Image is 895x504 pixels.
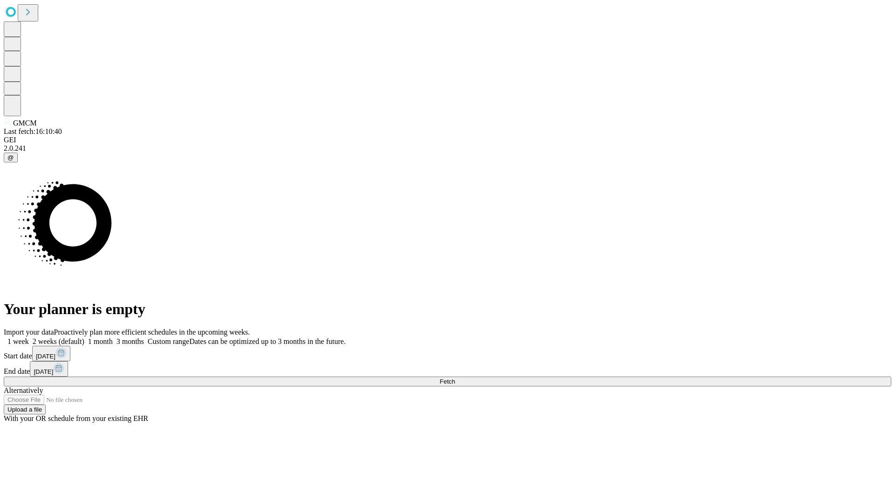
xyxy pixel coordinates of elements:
[4,301,891,318] h1: Your planner is empty
[7,337,29,345] span: 1 week
[32,346,70,361] button: [DATE]
[54,328,250,336] span: Proactively plan more efficient schedules in the upcoming weeks.
[30,361,68,377] button: [DATE]
[4,153,18,162] button: @
[4,136,891,144] div: GEI
[88,337,113,345] span: 1 month
[33,337,84,345] span: 2 weeks (default)
[4,405,46,414] button: Upload a file
[4,414,148,422] span: With your OR schedule from your existing EHR
[189,337,345,345] span: Dates can be optimized up to 3 months in the future.
[117,337,144,345] span: 3 months
[4,144,891,153] div: 2.0.241
[4,361,891,377] div: End date
[34,368,53,375] span: [DATE]
[4,127,62,135] span: Last fetch: 16:10:40
[4,386,43,394] span: Alternatively
[148,337,189,345] span: Custom range
[4,328,54,336] span: Import your data
[440,378,455,385] span: Fetch
[13,119,37,127] span: GMCM
[4,377,891,386] button: Fetch
[36,353,55,360] span: [DATE]
[7,154,14,161] span: @
[4,346,891,361] div: Start date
